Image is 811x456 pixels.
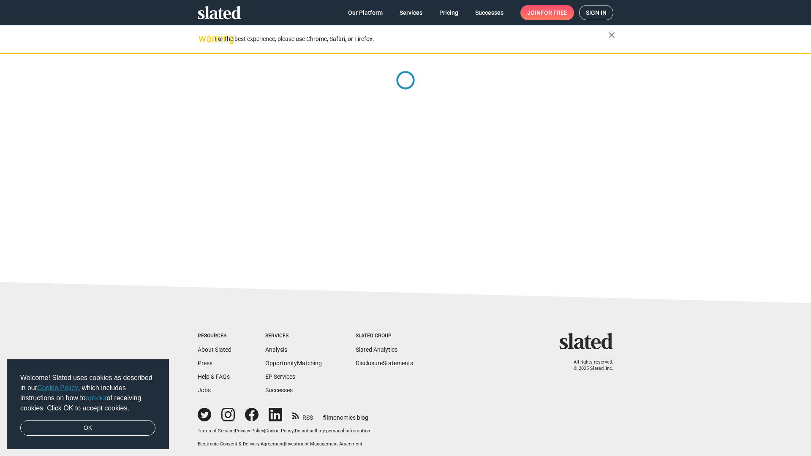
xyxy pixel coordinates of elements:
[393,5,429,20] a: Services
[356,333,413,339] div: Slated Group
[20,420,155,436] a: dismiss cookie message
[264,428,265,434] span: |
[323,414,333,421] span: film
[475,5,503,20] span: Successes
[468,5,510,20] a: Successes
[292,409,313,422] a: RSS
[215,33,608,45] div: For the best experience, please use Chrome, Safari, or Firefox.
[7,359,169,450] div: cookieconsent
[199,33,209,43] mat-icon: warning
[439,5,458,20] span: Pricing
[356,360,413,366] a: DisclosureStatements
[198,360,212,366] a: Press
[527,5,567,20] span: Join
[520,5,574,20] a: Joinfor free
[294,428,295,434] span: |
[541,5,567,20] span: for free
[198,373,230,380] a: Help & FAQs
[356,346,397,353] a: Slated Analytics
[295,428,370,434] button: Do not sell my personal information
[37,384,78,391] a: Cookie Policy
[284,441,285,447] span: |
[265,373,295,380] a: EP Services
[323,407,368,422] a: filmonomics blog
[400,5,422,20] span: Services
[198,387,211,394] a: Jobs
[234,428,235,434] span: |
[198,346,231,353] a: About Slated
[265,346,287,353] a: Analysis
[607,30,617,40] mat-icon: close
[565,359,613,372] p: All rights reserved. © 2025 Slated, Inc.
[265,387,293,394] a: Successes
[235,428,264,434] a: Privacy Policy
[579,5,613,20] a: Sign in
[20,373,155,413] span: Welcome! Slated uses cookies as described in our , which includes instructions on how to of recei...
[348,5,383,20] span: Our Platform
[285,441,362,447] a: Investment Management Agreement
[198,441,284,447] a: Electronic Consent & Delivery Agreement
[265,360,322,366] a: OpportunityMatching
[265,333,322,339] div: Services
[198,428,234,434] a: Terms of Service
[198,333,231,339] div: Resources
[86,394,107,402] a: opt-out
[341,5,389,20] a: Our Platform
[586,5,607,20] span: Sign in
[265,428,294,434] a: Cookie Policy
[433,5,465,20] a: Pricing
